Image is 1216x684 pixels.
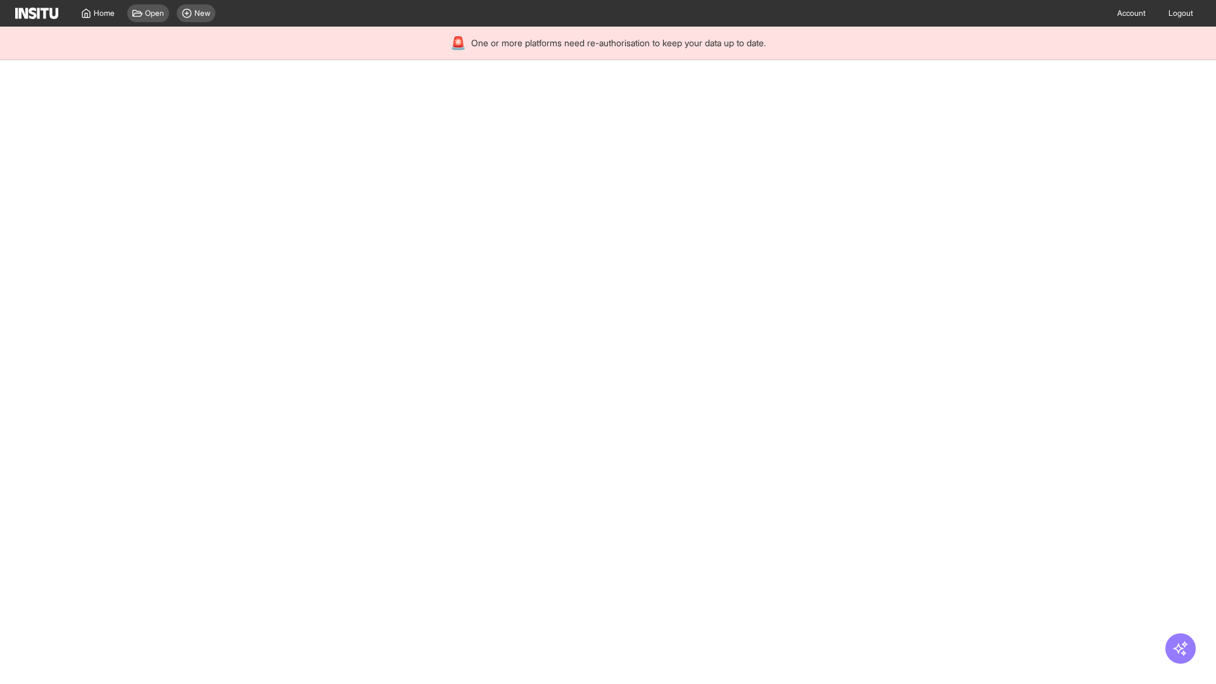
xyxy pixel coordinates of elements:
[194,8,210,18] span: New
[94,8,115,18] span: Home
[471,37,766,49] span: One or more platforms need re-authorisation to keep your data up to date.
[145,8,164,18] span: Open
[15,8,58,19] img: Logo
[450,34,466,52] div: 🚨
